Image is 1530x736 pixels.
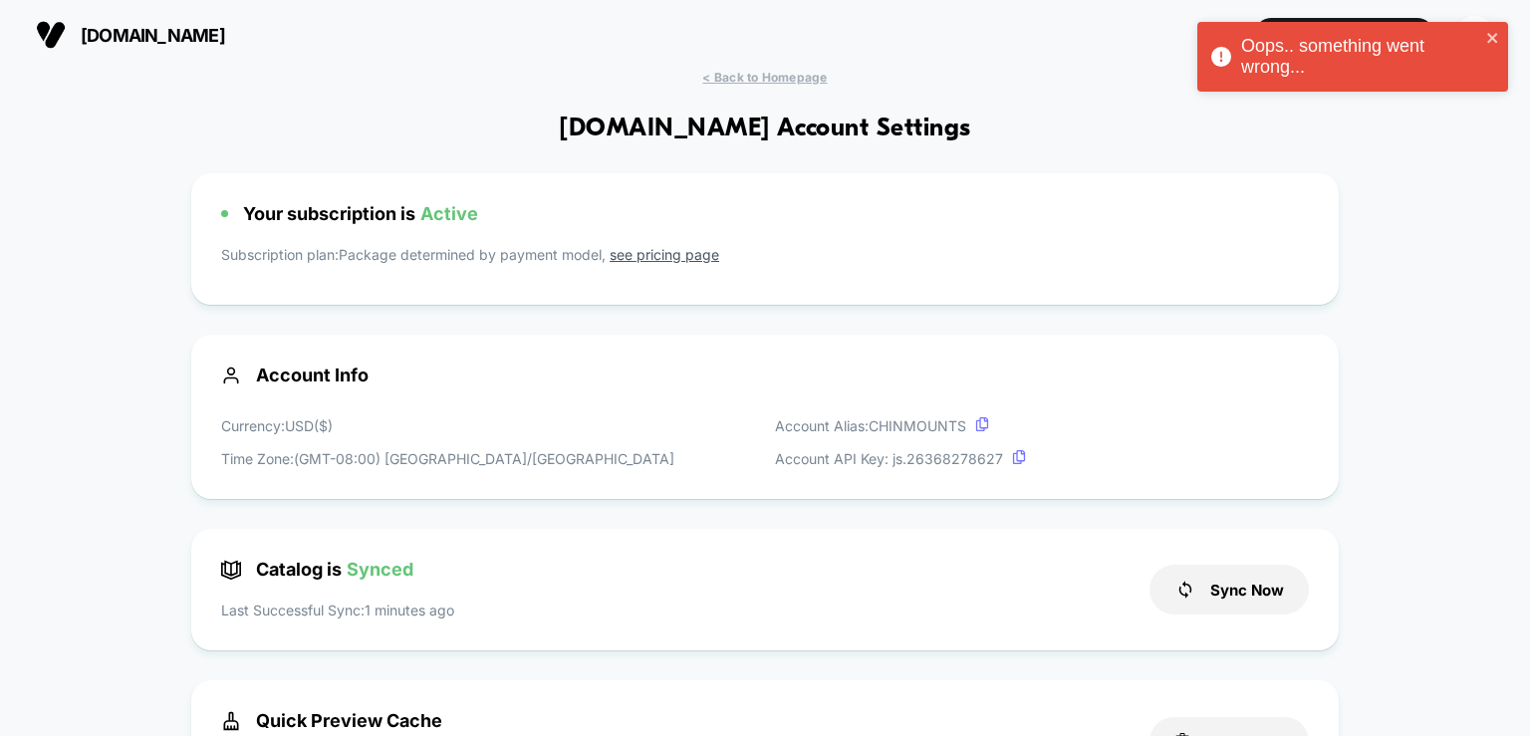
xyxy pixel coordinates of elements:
a: see pricing page [610,246,719,263]
button: [DOMAIN_NAME] [30,19,231,51]
span: Synced [347,559,413,580]
p: Time Zone: (GMT-08:00) [GEOGRAPHIC_DATA]/[GEOGRAPHIC_DATA] [221,448,674,469]
span: [DOMAIN_NAME] [81,25,225,46]
button: close [1486,30,1500,49]
span: Catalog is [221,559,413,580]
p: Currency: USD ( $ ) [221,415,674,436]
button: ME [1449,15,1500,56]
h1: [DOMAIN_NAME] Account Settings [559,115,970,143]
span: Your subscription is [243,203,478,224]
p: Account Alias: CHINMOUNTS [775,415,1026,436]
button: Sync Now [1149,565,1309,614]
span: Active [420,203,478,224]
span: Account Info [221,365,1309,385]
p: Account API Key: js. 26368278627 [775,448,1026,469]
p: Last Successful Sync: 1 minutes ago [221,600,454,620]
div: ME [1455,16,1494,55]
span: < Back to Homepage [702,70,827,85]
p: Subscription plan: Package determined by payment model, [221,244,1309,275]
img: Visually logo [36,20,66,50]
span: Quick Preview Cache [221,710,442,731]
div: Oops.. something went wrong... [1241,36,1480,78]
